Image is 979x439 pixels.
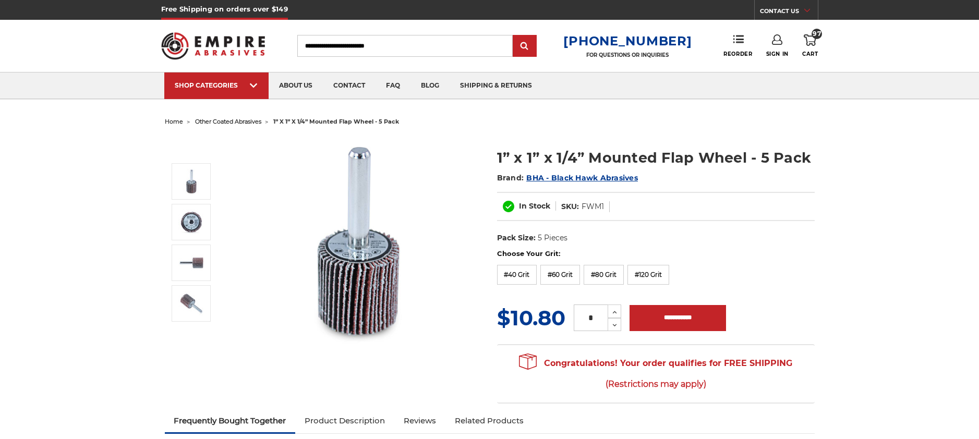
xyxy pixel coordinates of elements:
a: blog [410,72,450,99]
span: $10.80 [497,305,565,331]
a: BHA - Black Hawk Abrasives [526,173,638,182]
span: (Restrictions may apply) [519,374,792,394]
dd: 5 Pieces [538,233,567,243]
a: faq [376,72,410,99]
span: Brand: [497,173,524,182]
img: 1” x 1” x 1/4” Mounted Flap Wheel - 5 Pack [178,290,204,316]
a: 97 Cart [802,34,818,57]
a: about us [269,72,323,99]
span: Cart [802,51,818,57]
a: other coated abrasives [195,118,261,125]
a: CONTACT US [760,5,818,20]
img: Empire Abrasives [161,26,265,66]
span: Sign In [766,51,789,57]
a: [PHONE_NUMBER] [563,33,692,48]
img: 1” x 1” x 1/4” Mounted Flap Wheel - 5 Pack [254,137,463,345]
a: shipping & returns [450,72,542,99]
a: Reorder [723,34,752,57]
a: Product Description [295,409,394,432]
div: SHOP CATEGORIES [175,81,258,89]
a: contact [323,72,376,99]
a: home [165,118,183,125]
img: 1” x 1” x 1/4” Mounted Flap Wheel - 5 Pack [178,250,204,276]
label: Choose Your Grit: [497,249,815,259]
span: 97 [812,29,822,39]
input: Submit [514,36,535,57]
h1: 1” x 1” x 1/4” Mounted Flap Wheel - 5 Pack [497,148,815,168]
dd: FWM1 [582,201,604,212]
a: Related Products [445,409,533,432]
img: 1” x 1” x 1/4” Mounted Flap Wheel - 5 Pack [178,209,204,235]
dt: Pack Size: [497,233,536,243]
span: Reorder [723,51,752,57]
dt: SKU: [561,201,579,212]
a: Frequently Bought Together [165,409,296,432]
span: In Stock [519,201,550,211]
span: Congratulations! Your order qualifies for FREE SHIPPING [519,353,792,395]
img: 1” x 1” x 1/4” Mounted Flap Wheel - 5 Pack [178,168,204,194]
p: FOR QUESTIONS OR INQUIRIES [563,52,692,58]
a: Reviews [394,409,445,432]
span: 1” x 1” x 1/4” mounted flap wheel - 5 pack [273,118,399,125]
